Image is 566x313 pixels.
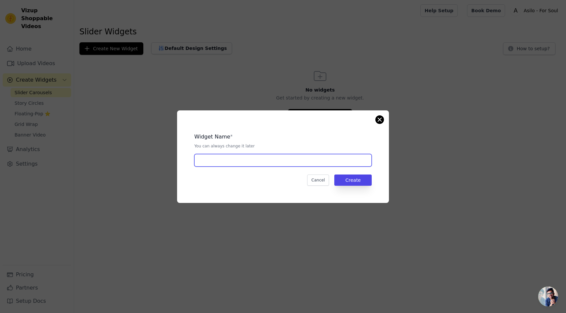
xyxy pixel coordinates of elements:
button: Close modal [376,116,384,124]
p: You can always change it later [194,143,372,149]
legend: Widget Name [194,133,230,141]
button: Create [334,175,372,186]
button: Cancel [307,175,329,186]
a: Open chat [538,287,558,306]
